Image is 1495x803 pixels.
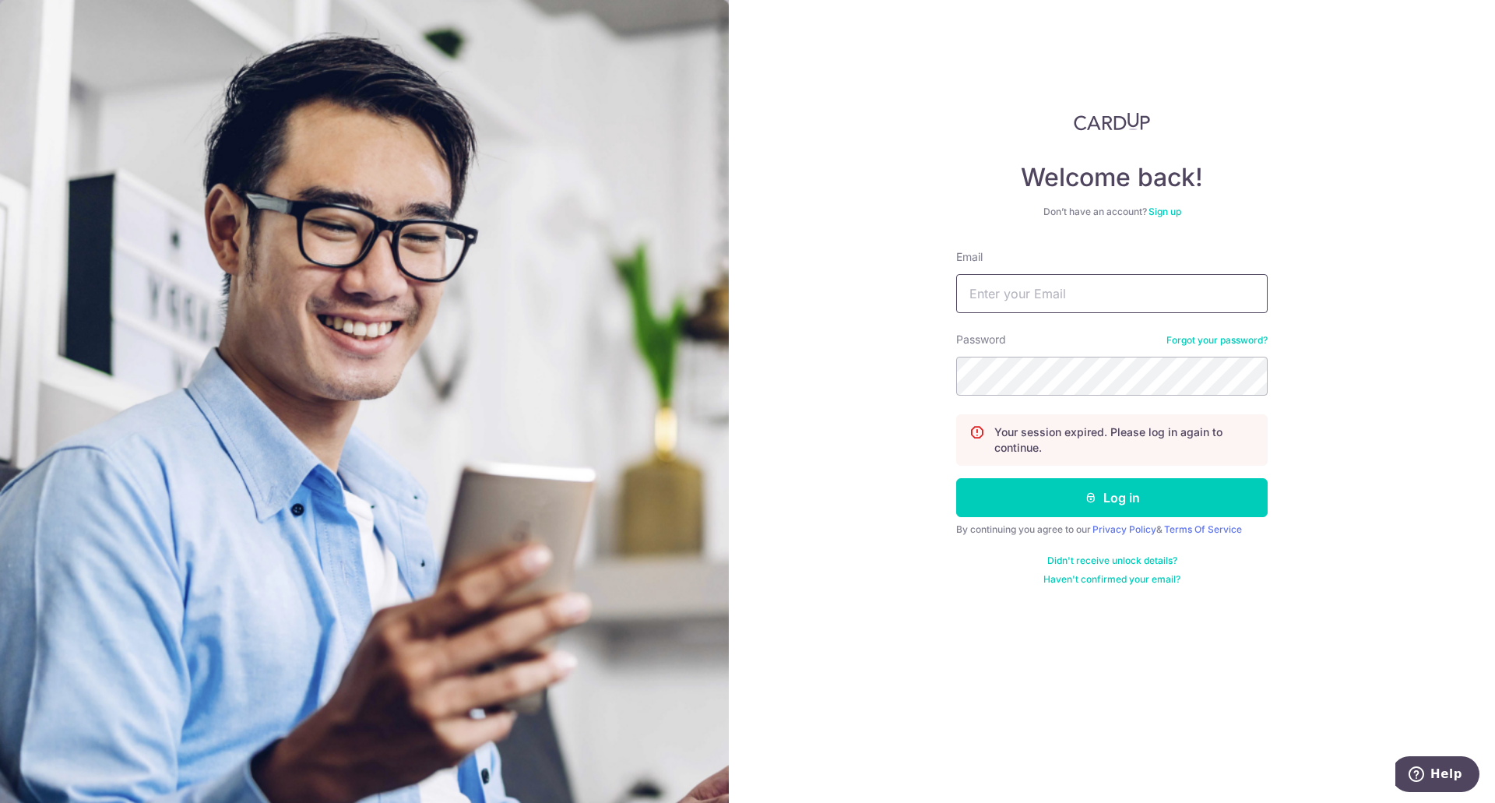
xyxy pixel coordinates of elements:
[956,332,1006,347] label: Password
[956,478,1268,517] button: Log in
[956,274,1268,313] input: Enter your Email
[956,249,983,265] label: Email
[1149,206,1181,217] a: Sign up
[956,162,1268,193] h4: Welcome back!
[1395,756,1479,795] iframe: Opens a widget where you can find more information
[1047,555,1177,567] a: Didn't receive unlock details?
[1043,573,1180,586] a: Haven't confirmed your email?
[1074,112,1150,131] img: CardUp Logo
[1164,523,1242,535] a: Terms Of Service
[1092,523,1156,535] a: Privacy Policy
[956,206,1268,218] div: Don’t have an account?
[1166,334,1268,347] a: Forgot your password?
[956,523,1268,536] div: By continuing you agree to our &
[994,424,1254,456] p: Your session expired. Please log in again to continue.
